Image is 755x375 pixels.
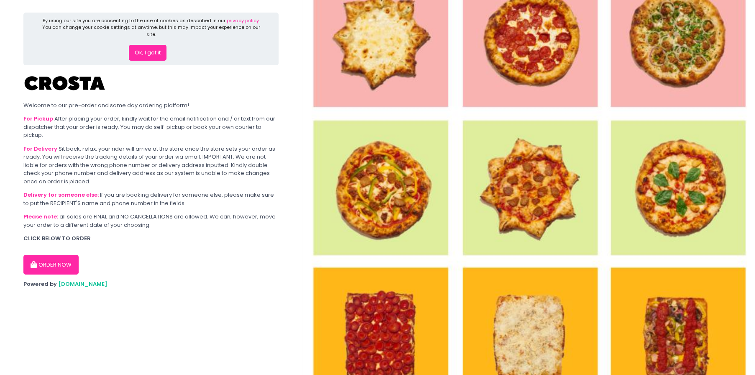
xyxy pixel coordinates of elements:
[23,280,279,288] div: Powered by
[23,191,99,199] b: Delivery for someone else:
[58,280,107,288] a: [DOMAIN_NAME]
[23,71,107,96] img: Crosta Pizzeria
[129,45,166,61] button: Ok, I got it
[23,213,58,221] b: Please note:
[23,191,279,207] div: If you are booking delivery for someone else, please make sure to put the RECIPIENT'S name and ph...
[23,234,279,243] div: CLICK BELOW TO ORDER
[38,17,265,38] div: By using our site you are consenting to the use of cookies as described in our You can change you...
[23,115,53,123] b: For Pickup
[23,101,279,110] div: Welcome to our pre-order and same day ordering platform!
[23,145,57,153] b: For Delivery
[227,17,260,24] a: privacy policy.
[23,145,279,186] div: Sit back, relax, your rider will arrive at the store once the store sets your order as ready. You...
[23,255,79,275] button: ORDER NOW
[23,115,279,139] div: After placing your order, kindly wait for the email notification and / or text from our dispatche...
[23,213,279,229] div: all sales are FINAL and NO CANCELLATIONS are allowed. We can, however, move your order to a diffe...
